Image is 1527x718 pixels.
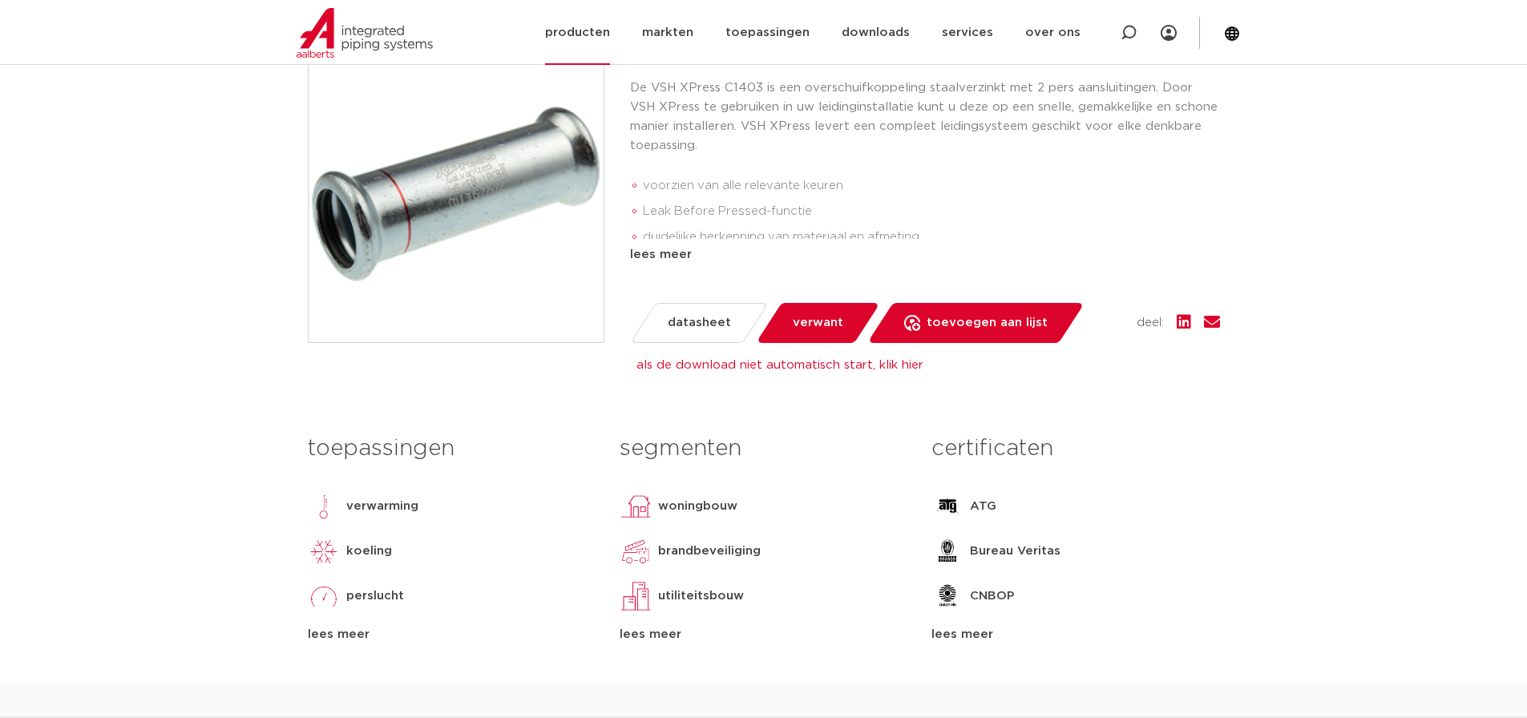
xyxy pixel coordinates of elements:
img: brandbeveiliging [620,535,652,567]
p: De VSH XPress C1403 is een overschuifkoppeling staalverzinkt met 2 pers aansluitingen. Door VSH X... [630,79,1220,155]
img: perslucht [308,580,340,612]
h3: segmenten [620,433,907,465]
span: verwant [793,310,843,336]
img: Bureau Veritas [931,535,963,567]
p: CNBOP [970,587,1015,606]
div: lees meer [308,625,596,644]
h3: certificaten [931,433,1219,465]
div: lees meer [931,625,1219,644]
li: voorzien van alle relevante keuren [643,173,1220,199]
p: utiliteitsbouw [658,587,744,606]
span: toevoegen aan lijst [927,310,1048,336]
a: datasheet [629,303,768,343]
img: Product Image for VSH XPress Staalverzinkt overschuifkoppeling (2 x press) [309,47,604,342]
li: Leak Before Pressed-functie [643,199,1220,224]
a: verwant [755,303,879,343]
span: datasheet [668,310,731,336]
li: duidelijke herkenning van materiaal en afmeting [643,224,1220,250]
p: woningbouw [658,497,737,516]
p: verwarming [346,497,418,516]
img: koeling [308,535,340,567]
img: ATG [931,490,963,522]
img: CNBOP [931,580,963,612]
p: koeling [346,542,392,561]
p: perslucht [346,587,404,606]
h3: toepassingen [308,433,596,465]
img: utiliteitsbouw [620,580,652,612]
div: lees meer [630,245,1220,264]
img: woningbouw [620,490,652,522]
a: als de download niet automatisch start, klik hier [636,359,923,371]
span: deel: [1137,313,1164,333]
p: brandbeveiliging [658,542,761,561]
p: ATG [970,497,996,516]
p: Bureau Veritas [970,542,1060,561]
img: verwarming [308,490,340,522]
div: lees meer [620,625,907,644]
